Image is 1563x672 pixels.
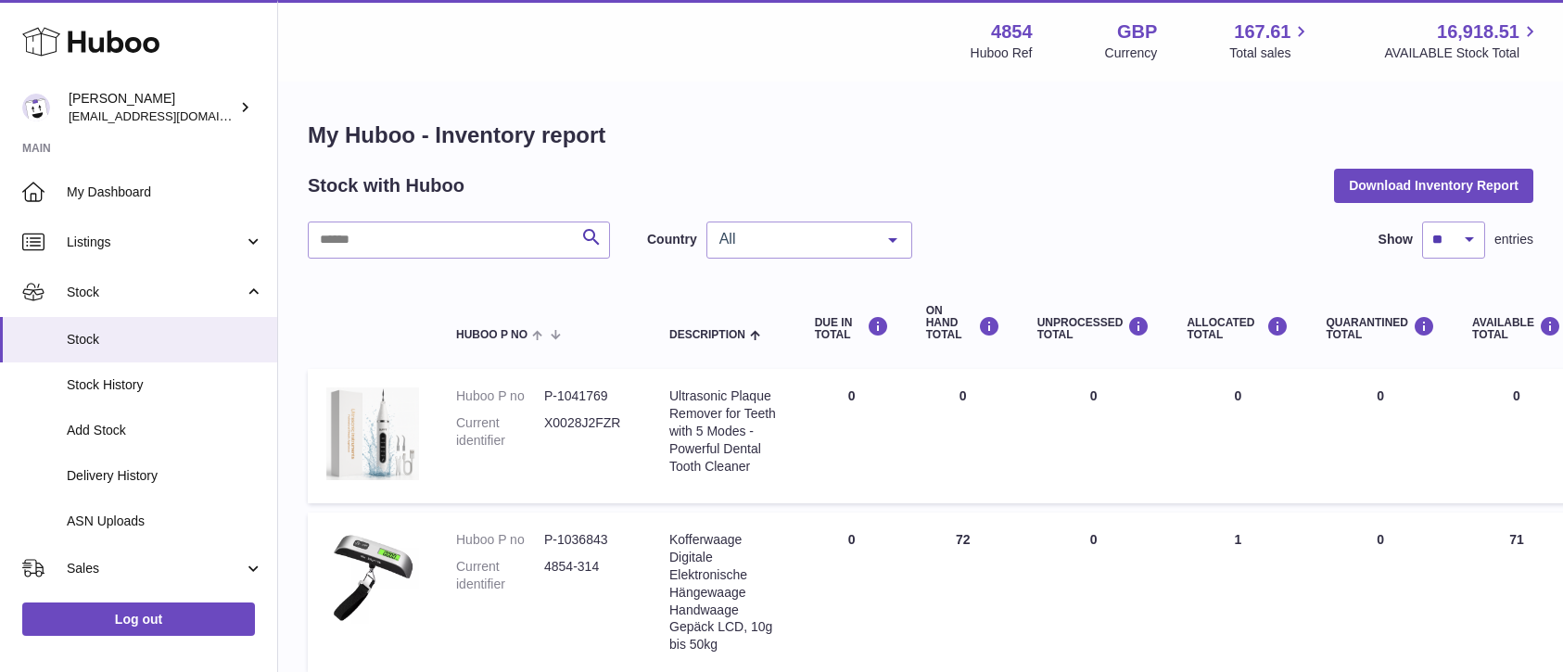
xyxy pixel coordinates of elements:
span: All [715,230,874,248]
td: 0 [1019,513,1169,672]
span: Add Stock [67,422,263,439]
span: Stock [67,284,244,301]
span: 0 [1377,532,1384,547]
div: AVAILABLE Total [1472,316,1561,341]
img: product image [326,387,419,480]
span: AVAILABLE Stock Total [1384,44,1541,62]
a: Log out [22,602,255,636]
img: product image [326,531,419,624]
dt: Current identifier [456,558,544,593]
span: 16,918.51 [1437,19,1519,44]
span: ASN Uploads [67,513,263,530]
span: My Dashboard [67,184,263,201]
div: Huboo Ref [971,44,1033,62]
td: 0 [1019,369,1169,503]
div: ON HAND Total [926,305,1000,342]
span: Delivery History [67,467,263,485]
button: Download Inventory Report [1334,169,1533,202]
span: Huboo P no [456,329,527,341]
td: 0 [1168,369,1307,503]
td: 72 [908,513,1019,672]
td: 0 [796,513,908,672]
div: DUE IN TOTAL [815,316,889,341]
span: Listings [67,234,244,251]
span: 167.61 [1234,19,1290,44]
dd: X0028J2FZR [544,414,632,450]
span: 0 [1377,388,1384,403]
td: 1 [1168,513,1307,672]
h1: My Huboo - Inventory report [308,120,1533,150]
div: Kofferwaage Digitale Elektronische Hängewaage Handwaage Gepäck LCD, 10g bis 50kg [669,531,778,653]
span: [EMAIL_ADDRESS][DOMAIN_NAME] [69,108,273,123]
span: Stock History [67,376,263,394]
a: 167.61 Total sales [1229,19,1312,62]
h2: Stock with Huboo [308,173,464,198]
a: 16,918.51 AVAILABLE Stock Total [1384,19,1541,62]
label: Show [1379,231,1413,248]
td: 0 [908,369,1019,503]
span: Stock [67,331,263,349]
dd: P-1041769 [544,387,632,405]
dd: P-1036843 [544,531,632,549]
dt: Huboo P no [456,531,544,549]
div: UNPROCESSED Total [1037,316,1150,341]
label: Country [647,231,697,248]
div: Currency [1105,44,1158,62]
img: jimleo21@yahoo.gr [22,94,50,121]
div: QUARANTINED Total [1326,316,1435,341]
dt: Current identifier [456,414,544,450]
div: Ultrasonic Plaque Remover for Teeth with 5 Modes - Powerful Dental Tooth Cleaner [669,387,778,475]
span: Total sales [1229,44,1312,62]
dd: 4854-314 [544,558,632,593]
span: Description [669,329,745,341]
dt: Huboo P no [456,387,544,405]
td: 0 [796,369,908,503]
div: ALLOCATED Total [1187,316,1289,341]
strong: GBP [1117,19,1157,44]
div: [PERSON_NAME] [69,90,235,125]
span: entries [1494,231,1533,248]
strong: 4854 [991,19,1033,44]
span: Sales [67,560,244,577]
